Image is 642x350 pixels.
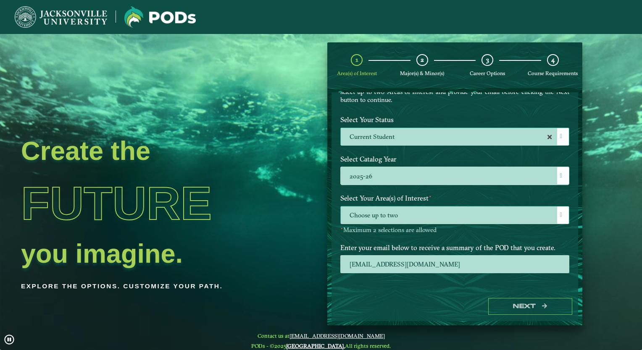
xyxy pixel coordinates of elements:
p: Maximum 2 selections are allowed [340,226,569,234]
span: 1 [355,56,358,64]
p: Explore the options. Customize your path. [21,280,268,293]
img: Jacksonville University logo [15,6,107,28]
span: Career Options [470,70,505,76]
span: Major(s) & Minor(s) [400,70,444,76]
a: [EMAIL_ADDRESS][DOMAIN_NAME] [289,332,385,339]
sup: ⋆ [340,225,343,231]
label: Select Your Status [334,112,576,128]
input: Enter your email [340,255,569,273]
h2: you imagine. [21,242,268,265]
span: Contact us at [251,332,391,339]
span: Area(s) of Interest [337,70,377,76]
span: PODs - ©2025 All rights reserved. [251,342,391,349]
span: 2 [421,56,424,64]
button: Next [488,298,572,315]
h1: Future [21,165,268,242]
h2: Create the [21,139,268,162]
label: Select Catalog Year [334,151,576,167]
span: Choose up to two [341,206,569,225]
sup: ⋆ [429,193,432,199]
img: Jacksonville University logo [124,6,196,28]
label: 2025-26 [341,167,569,185]
span: 4 [551,56,555,64]
span: Course Requirements [528,70,578,76]
a: [GEOGRAPHIC_DATA]. [286,342,345,349]
span: 3 [486,56,489,64]
label: Enter your email below to receive a summary of the POD that you create. [334,240,576,256]
label: Current Student [341,128,569,146]
label: Select Your Area(s) of Interest [334,191,576,206]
